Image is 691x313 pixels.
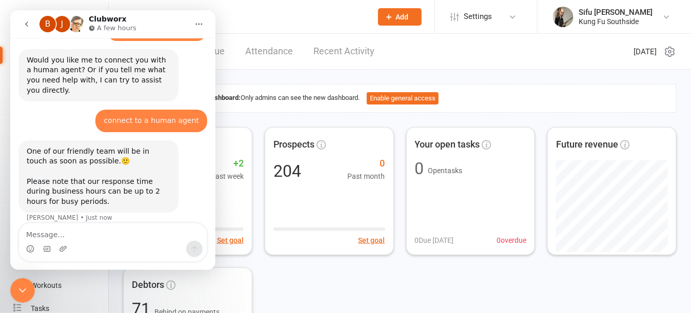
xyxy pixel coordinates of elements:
span: Your open tasks [415,137,480,152]
div: Toby says… [8,130,197,225]
span: Past month [348,171,385,182]
span: [DATE] [634,46,657,58]
button: Gif picker [32,235,41,243]
button: Add [378,8,422,26]
div: One of our friendly team will be in touch as soon as possible.🙂 ​ Please note that our response t... [16,136,160,197]
div: Would you like me to connect you with a human agent? Or if you tell me what you need help with, I... [16,45,160,85]
iframe: Intercom live chat [10,278,35,303]
span: +2 [211,156,244,171]
button: Set goal [217,235,244,246]
p: A few hours [87,13,126,23]
button: Emoji picker [16,235,24,243]
div: connect to a human agent [93,106,189,116]
div: Only admins can see the new dashboard. [132,92,668,105]
img: thumb_image1520483137.png [553,7,574,27]
div: Sifu says… [8,99,197,130]
div: [PERSON_NAME] • Just now [16,204,102,211]
div: Toby says… [8,39,197,99]
div: Would you like me to connect you with a human agent? Or if you tell me what you need help with, I... [8,39,168,91]
div: Sifu [PERSON_NAME] [579,8,653,17]
span: Open tasks [428,166,463,175]
a: Workouts [13,274,108,297]
span: 0 Due [DATE] [415,235,454,246]
button: Enable general access [367,92,439,105]
a: Recent Activity [313,34,374,69]
span: Settings [464,5,492,28]
div: connect to a human agent [85,99,197,122]
span: Future revenue [556,137,618,152]
textarea: Message… [9,213,196,231]
div: One of our friendly team will be in touch as soon as possible.🙂​Please note that our response tim... [8,130,168,203]
div: 0 [415,160,424,177]
span: Debtors [132,278,164,293]
span: Past week [211,171,244,182]
iframe: Intercom live chat [10,10,215,270]
input: Search... [135,10,365,24]
button: Set goal [359,235,385,246]
div: 204 [273,163,301,179]
button: Home [179,4,199,24]
div: Kung Fu Southside [579,17,653,26]
a: Attendance [245,34,293,69]
span: Add [396,13,409,21]
span: Prospects [273,137,314,152]
div: Workouts [31,281,62,289]
button: Upload attachment [49,235,57,243]
span: 0 overdue [497,235,526,246]
span: 0 [348,156,385,171]
button: Send a message… [176,231,192,247]
div: Tasks [31,304,49,312]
